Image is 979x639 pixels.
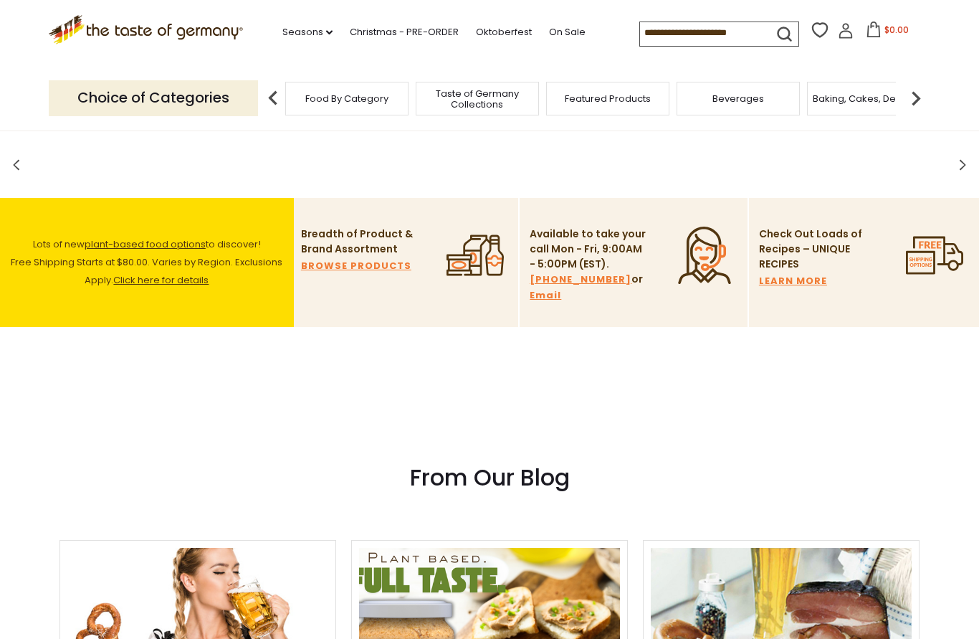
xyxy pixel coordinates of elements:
[259,84,287,113] img: previous arrow
[420,88,535,110] a: Taste of Germany Collections
[549,24,586,40] a: On Sale
[565,93,651,104] a: Featured Products
[49,80,258,115] p: Choice of Categories
[11,237,282,287] span: Lots of new to discover! Free Shipping Starts at $80.00. Varies by Region. Exclusions Apply.
[884,24,909,36] span: $0.00
[305,93,388,104] a: Food By Category
[813,93,924,104] a: Baking, Cakes, Desserts
[282,24,333,40] a: Seasons
[530,227,648,303] p: Available to take your call Mon - Fri, 9:00AM - 5:00PM (EST). or
[759,227,863,272] p: Check Out Loads of Recipes – UNIQUE RECIPES
[530,272,631,288] a: [PHONE_NUMBER]
[85,237,206,251] a: plant-based food options
[301,227,419,257] p: Breadth of Product & Brand Assortment
[902,84,930,113] img: next arrow
[712,93,764,104] a: Beverages
[113,273,209,287] a: Click here for details
[759,273,827,289] a: LEARN MORE
[350,24,459,40] a: Christmas - PRE-ORDER
[856,22,917,43] button: $0.00
[59,463,920,492] h3: From Our Blog
[530,288,561,303] a: Email
[301,258,411,274] a: BROWSE PRODUCTS
[476,24,532,40] a: Oktoberfest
